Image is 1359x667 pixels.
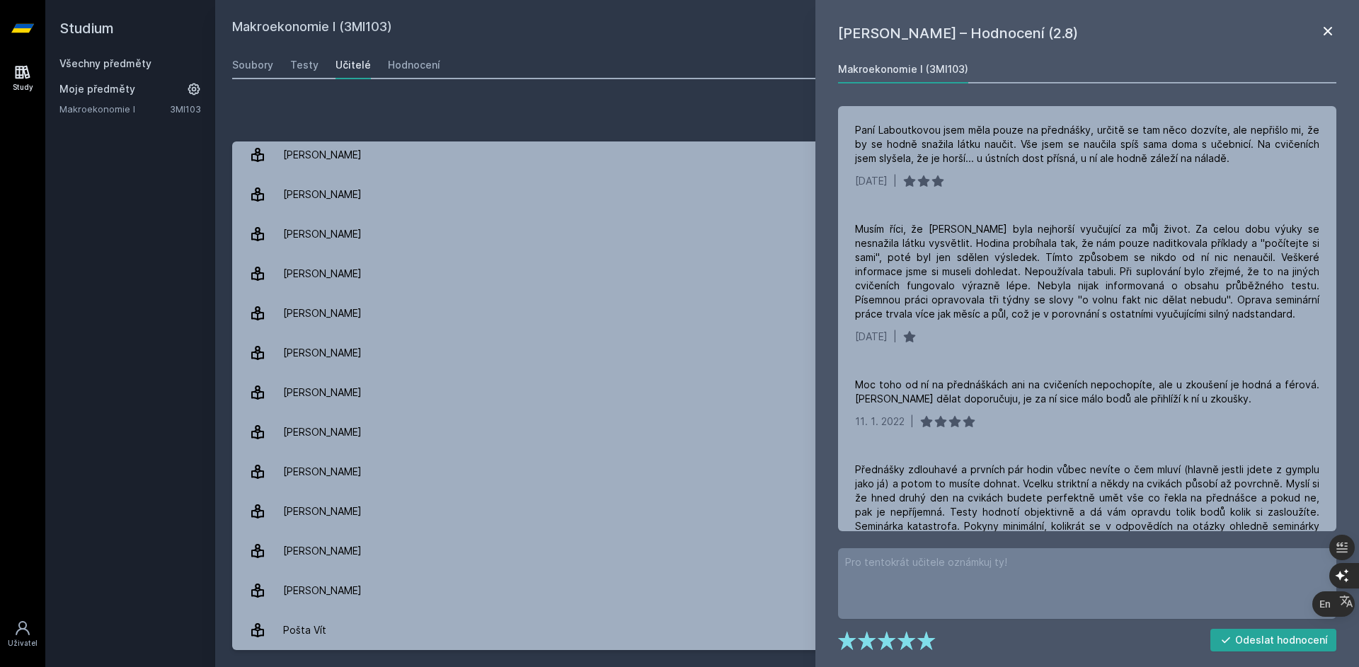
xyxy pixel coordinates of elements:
[283,537,362,565] div: [PERSON_NAME]
[170,103,201,115] a: 3MI103
[232,51,273,79] a: Soubory
[232,17,1179,40] h2: Makroekonomie I (3MI103)
[232,214,1342,254] a: [PERSON_NAME] 2 hodnocení 4.5
[855,463,1319,576] div: Přednášky zdlouhavé a prvních pár hodin vůbec nevíte o čem mluví (hlavně jestli jdete z gymplu ja...
[3,613,42,656] a: Uživatel
[59,82,135,96] span: Moje předměty
[855,414,905,429] div: 11. 1. 2022
[336,58,371,72] div: Učitelé
[8,638,38,649] div: Uživatel
[283,260,362,288] div: [PERSON_NAME]
[232,571,1342,610] a: [PERSON_NAME] 2 hodnocení 2.5
[283,180,362,209] div: [PERSON_NAME]
[232,412,1342,452] a: [PERSON_NAME] 5 hodnocení 2.0
[3,57,42,100] a: Study
[893,330,897,344] div: |
[283,616,326,644] div: Pošta Vít
[232,254,1342,294] a: [PERSON_NAME] 9 hodnocení 3.6
[232,531,1342,571] a: [PERSON_NAME] 48 hodnocení 4.5
[388,51,440,79] a: Hodnocení
[283,141,362,169] div: [PERSON_NAME]
[336,51,371,79] a: Učitelé
[232,333,1342,373] a: [PERSON_NAME] 5 hodnocení 2.8
[283,339,362,367] div: [PERSON_NAME]
[283,220,362,248] div: [PERSON_NAME]
[232,610,1342,650] a: Pošta Vít 4 hodnocení 2.8
[232,294,1342,333] a: [PERSON_NAME] 2 hodnocení 4.5
[855,123,1319,166] div: Paní Laboutkovou jsem měla pouze na přednášky, určitě se tam něco dozvíte, ale nepřišlo mi, že by...
[910,414,914,429] div: |
[232,135,1342,175] a: [PERSON_NAME] 6 hodnocení 3.8
[232,373,1342,412] a: [PERSON_NAME] 1 hodnocení 5.0
[283,497,362,526] div: [PERSON_NAME]
[855,222,1319,321] div: Musím říci, že [PERSON_NAME] byla nejhorší vyučující za můj život. Za celou dobu výuky se nesnaži...
[855,174,888,188] div: [DATE]
[1210,629,1337,651] button: Odeslat hodnocení
[232,58,273,72] div: Soubory
[283,378,362,407] div: [PERSON_NAME]
[13,82,33,93] div: Study
[283,418,362,446] div: [PERSON_NAME]
[893,174,897,188] div: |
[232,175,1342,214] a: [PERSON_NAME] 1 hodnocení 3.0
[283,299,362,327] div: [PERSON_NAME]
[283,458,362,486] div: [PERSON_NAME]
[59,57,151,69] a: Všechny předměty
[855,330,888,344] div: [DATE]
[283,576,362,605] div: [PERSON_NAME]
[290,51,319,79] a: Testy
[232,452,1342,492] a: [PERSON_NAME] 1 hodnocení 4.0
[388,58,440,72] div: Hodnocení
[855,378,1319,406] div: Moc toho od ní na přednáškách ani na cvičeních nepochopíte, ale u zkoušení je hodná a férová. [PE...
[290,58,319,72] div: Testy
[232,492,1342,531] a: [PERSON_NAME] 3 hodnocení 3.0
[59,102,170,116] a: Makroekonomie I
